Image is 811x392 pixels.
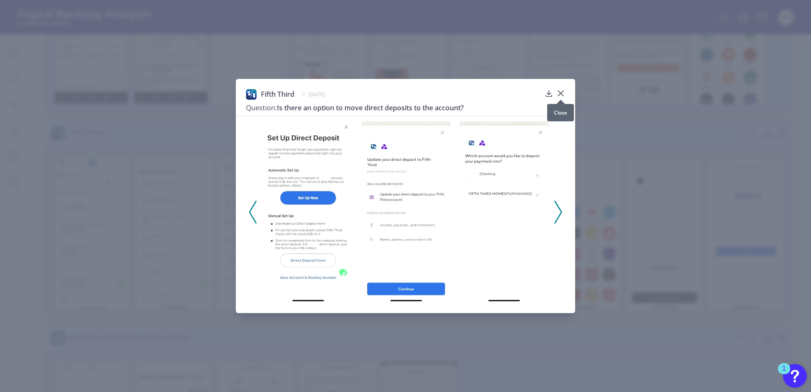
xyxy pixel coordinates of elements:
[246,103,541,112] h3: Is there an option to move direct deposits to the account?
[783,364,807,388] button: Open Resource Center, 1 new notification
[308,91,325,98] span: [DATE]
[782,369,786,380] div: 1
[261,90,294,99] span: Fifth Third
[246,103,277,112] span: Question:
[547,104,574,121] div: Close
